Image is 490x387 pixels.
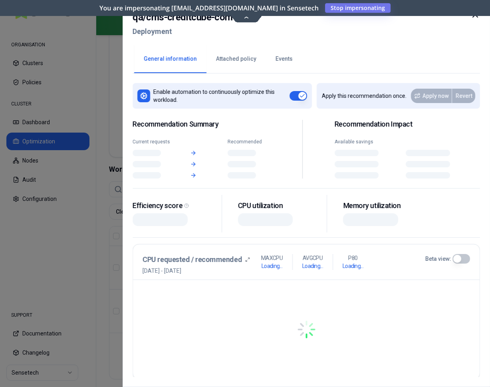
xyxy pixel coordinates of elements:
div: Efficiency score [133,201,215,210]
span: [DATE] - [DATE] [143,267,250,275]
h3: CPU requested / recommended [143,254,242,265]
p: P80 [348,254,357,262]
h2: Recommendation Impact [334,120,472,129]
div: Memory utilization [343,201,426,210]
p: Apply this recommendation once. [321,92,406,100]
div: Available savings [334,139,401,145]
span: Recommendation Summary [133,120,270,129]
div: CPU utilization [238,201,320,210]
p: AVG CPU [303,254,323,262]
button: Events [266,45,302,73]
div: Recommended [227,139,270,145]
h1: Loading... [302,262,323,270]
h2: Deployment [133,24,232,39]
h1: Loading... [262,262,282,270]
p: MAX CPU [261,254,283,262]
div: Current requests [133,139,175,145]
button: Attached policy [206,45,266,73]
p: Enable automation to continuously optimize this workload. [153,88,290,104]
button: General information [134,45,206,73]
h1: Loading... [342,262,363,270]
label: Beta view: [425,255,451,263]
h2: qa / cms-creditcube-com [133,10,232,24]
